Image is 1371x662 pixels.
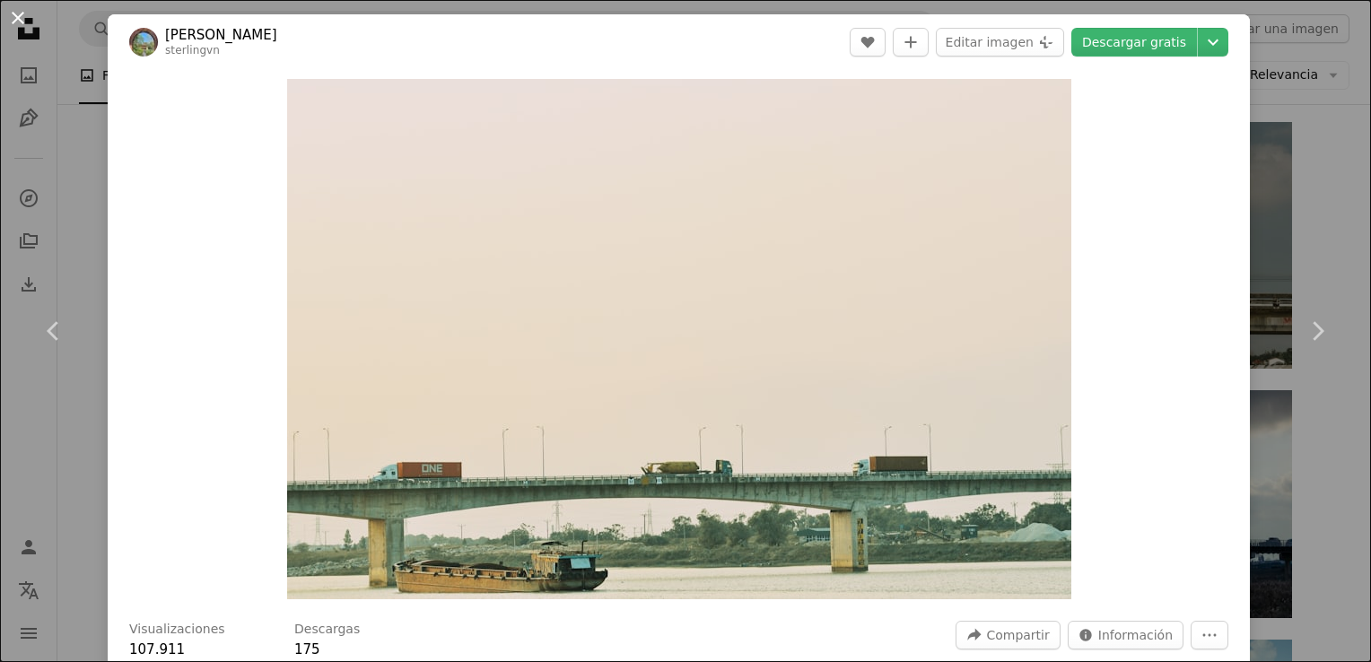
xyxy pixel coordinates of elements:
[129,641,185,658] span: 107.911
[129,28,158,57] img: Ve al perfil de Thuỷ Nguyễn
[129,621,225,639] h3: Visualizaciones
[986,622,1049,649] span: Compartir
[294,641,320,658] span: 175
[850,28,886,57] button: Me gusta
[1071,28,1197,57] a: Descargar gratis
[294,621,360,639] h3: Descargas
[956,621,1060,649] button: Compartir esta imagen
[165,26,277,44] a: [PERSON_NAME]
[893,28,929,57] button: Añade a la colección
[1263,245,1371,417] a: Siguiente
[1198,28,1228,57] button: Elegir el tamaño de descarga
[936,28,1064,57] button: Editar imagen
[1098,622,1173,649] span: Información
[287,79,1071,599] img: Un barco que viaja por un río bajo un puente
[287,79,1071,599] button: Ampliar en esta imagen
[1191,621,1228,649] button: Más acciones
[165,44,220,57] a: sterlingvn
[1068,621,1183,649] button: Estadísticas sobre esta imagen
